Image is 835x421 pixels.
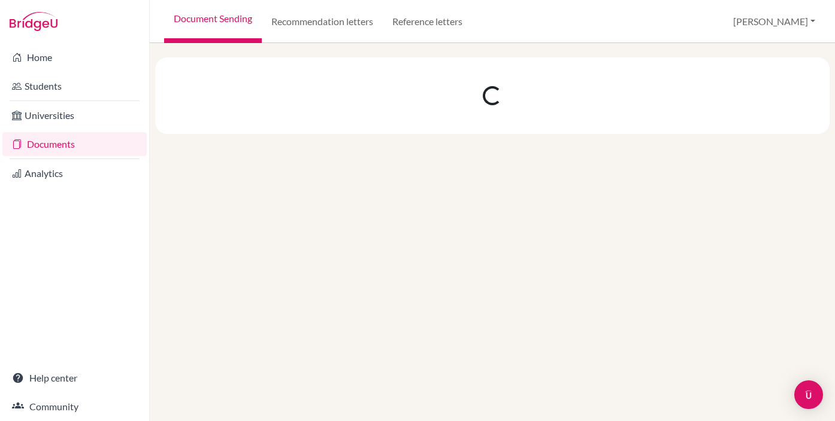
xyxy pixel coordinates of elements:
[10,12,58,31] img: Bridge-U
[2,103,147,127] a: Universities
[2,74,147,98] a: Students
[2,161,147,185] a: Analytics
[728,10,821,33] button: [PERSON_NAME]
[2,395,147,419] a: Community
[2,366,147,390] a: Help center
[794,380,823,409] div: Open Intercom Messenger
[2,132,147,156] a: Documents
[2,45,147,69] a: Home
